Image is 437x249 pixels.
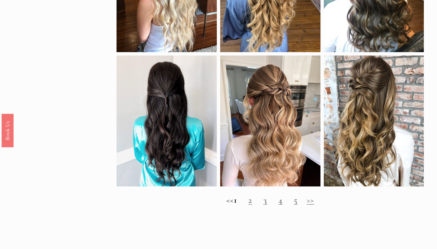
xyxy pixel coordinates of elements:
a: 3 [263,195,267,205]
a: >> [307,195,314,205]
a: 4 [278,195,282,205]
a: 2 [248,195,252,205]
a: Book Us [2,114,13,147]
h2: << [117,195,424,205]
strong: 1 [234,195,237,205]
a: 5 [294,195,297,205]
